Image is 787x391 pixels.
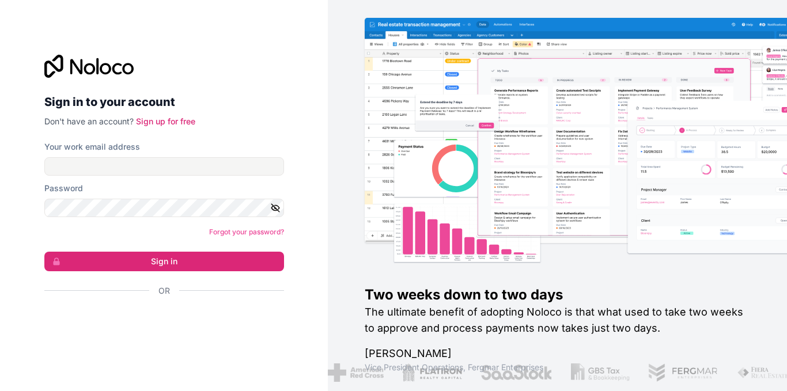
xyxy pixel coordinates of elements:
a: Forgot your password? [209,227,284,236]
h1: [PERSON_NAME] [365,346,750,362]
h1: Vice President Operations , Fergmar Enterprises [365,362,750,373]
label: Your work email address [44,141,140,153]
img: /assets/american-red-cross-BAupjrZR.png [328,363,384,382]
h2: The ultimate benefit of adopting Noloco is that what used to take two weeks to approve and proces... [365,304,750,336]
h1: Two weeks down to two days [365,286,750,304]
button: Sign in [44,252,284,271]
label: Password [44,183,83,194]
input: Email address [44,157,284,176]
h2: Sign in to your account [44,92,284,112]
input: Password [44,199,284,217]
span: Don't have an account? [44,116,134,126]
a: Sign up for free [136,116,195,126]
span: Or [158,285,170,297]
